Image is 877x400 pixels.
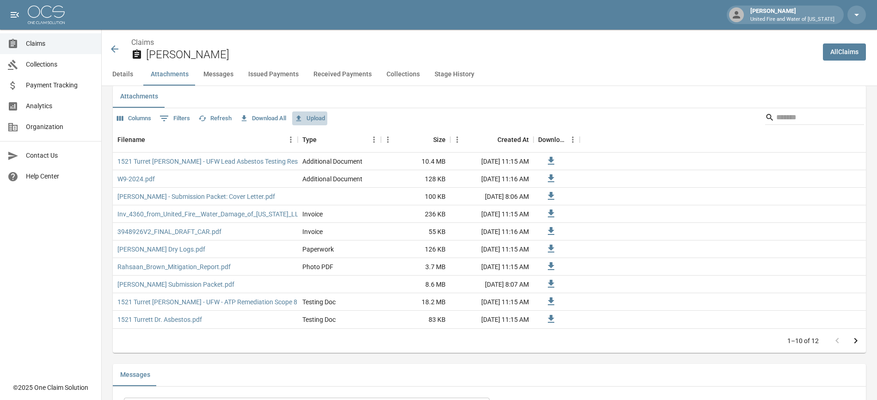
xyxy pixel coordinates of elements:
a: Rahsaan_Brown_Mitigation_Report.pdf [117,262,231,271]
button: Collections [379,63,427,86]
span: Contact Us [26,151,94,160]
div: [DATE] 11:16 AM [450,170,534,188]
button: Issued Payments [241,63,306,86]
button: Details [102,63,143,86]
button: Attachments [113,86,166,108]
span: Help Center [26,172,94,181]
img: ocs-logo-white-transparent.png [28,6,65,24]
div: anchor tabs [102,63,877,86]
div: [DATE] 11:15 AM [450,153,534,170]
div: Testing Doc [302,315,336,324]
div: 83 KB [381,311,450,328]
span: Analytics [26,101,94,111]
div: Filename [117,127,145,153]
button: Menu [450,133,464,147]
div: Created At [450,127,534,153]
button: Menu [367,133,381,147]
button: Menu [381,133,395,147]
div: 18.2 MB [381,293,450,311]
a: [PERSON_NAME] - Submission Packet: Cover Letter.pdf [117,192,275,201]
div: [DATE] 8:06 AM [450,188,534,205]
button: Messages [113,364,158,386]
p: 1–10 of 12 [787,336,819,345]
div: [DATE] 11:15 AM [450,258,534,276]
div: [DATE] 8:07 AM [450,276,534,293]
div: 55 KB [381,223,450,240]
p: United Fire and Water of [US_STATE] [750,16,834,24]
span: Organization [26,122,94,132]
div: [DATE] 11:15 AM [450,311,534,328]
span: Claims [26,39,94,49]
a: Inv_4360_from_United_Fire__Water_Damage_of_[US_STATE]_LLC_64288.pdf [117,209,336,219]
div: Download [534,127,580,153]
span: Collections [26,60,94,69]
div: Filename [113,127,298,153]
div: [DATE] 11:15 AM [450,240,534,258]
button: Menu [284,133,298,147]
div: 10.4 MB [381,153,450,170]
a: W9-2024.pdf [117,174,155,184]
button: Received Payments [306,63,379,86]
div: 8.6 MB [381,276,450,293]
button: Refresh [196,111,234,126]
div: Additional Document [302,174,362,184]
div: [DATE] 11:16 AM [450,223,534,240]
div: related-list tabs [113,86,866,108]
div: 100 KB [381,188,450,205]
div: 126 KB [381,240,450,258]
a: Claims [131,38,154,47]
button: Download All [238,111,288,126]
div: Photo PDF [302,262,333,271]
span: Payment Tracking [26,80,94,90]
nav: breadcrumb [131,37,816,48]
a: [PERSON_NAME] Dry Logs.pdf [117,245,205,254]
div: Type [302,127,317,153]
div: 3.7 MB [381,258,450,276]
a: 1521 Turret [PERSON_NAME] - UFW - ATP Remediation Scope 81225.pdf [117,297,324,307]
div: © 2025 One Claim Solution [13,383,88,392]
div: Additional Document [302,157,362,166]
div: Size [433,127,446,153]
div: Download [538,127,566,153]
div: [DATE] 11:15 AM [450,205,534,223]
button: Menu [566,133,580,147]
button: Show filters [157,111,192,126]
button: Select columns [115,111,153,126]
button: Attachments [143,63,196,86]
div: Size [381,127,450,153]
div: Created At [497,127,529,153]
div: 236 KB [381,205,450,223]
div: Search [765,110,864,127]
button: Messages [196,63,241,86]
button: Upload [292,111,327,126]
a: [PERSON_NAME] Submission Packet.pdf [117,280,234,289]
a: 1521 Turrett Dr. Asbestos.pdf [117,315,202,324]
div: related-list tabs [113,364,866,386]
div: [PERSON_NAME] [747,6,838,23]
a: AllClaims [823,43,866,61]
div: Invoice [302,227,323,236]
div: Testing Doc [302,297,336,307]
div: [DATE] 11:15 AM [450,293,534,311]
div: 128 KB [381,170,450,188]
div: Type [298,127,381,153]
button: open drawer [6,6,24,24]
button: Stage History [427,63,482,86]
a: 1521 Turret [PERSON_NAME] - UFW Lead Asbestos Testing Results Report 81225.pdf [117,157,361,166]
button: Go to next page [846,332,865,350]
div: Invoice [302,209,323,219]
div: Paperwork [302,245,334,254]
a: 3948926V2_FINAL_DRAFT_CAR.pdf [117,227,221,236]
h2: [PERSON_NAME] [146,48,816,62]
